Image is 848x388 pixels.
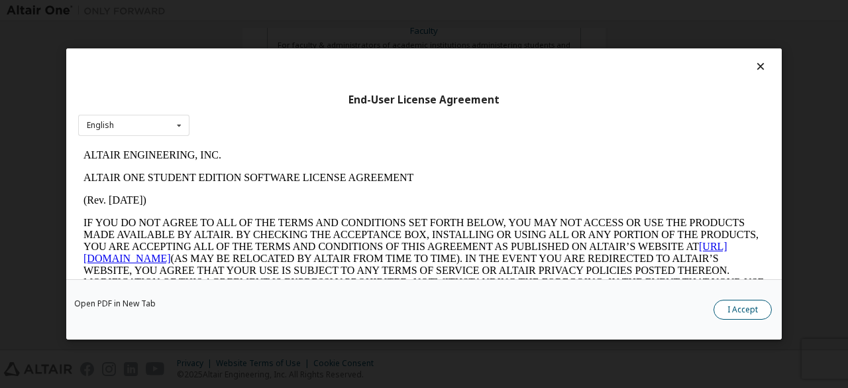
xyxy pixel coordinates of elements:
button: I Accept [714,300,772,320]
div: End-User License Agreement [78,94,770,107]
p: ALTAIR ENGINEERING, INC. [5,5,686,17]
p: (Rev. [DATE]) [5,50,686,62]
p: IF YOU DO NOT AGREE TO ALL OF THE TERMS AND CONDITIONS SET FORTH BELOW, YOU MAY NOT ACCESS OR USE... [5,73,686,168]
a: [URL][DOMAIN_NAME] [5,97,649,120]
p: ALTAIR ONE STUDENT EDITION SOFTWARE LICENSE AGREEMENT [5,28,686,40]
a: Open PDF in New Tab [74,300,156,308]
div: English [87,121,114,129]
